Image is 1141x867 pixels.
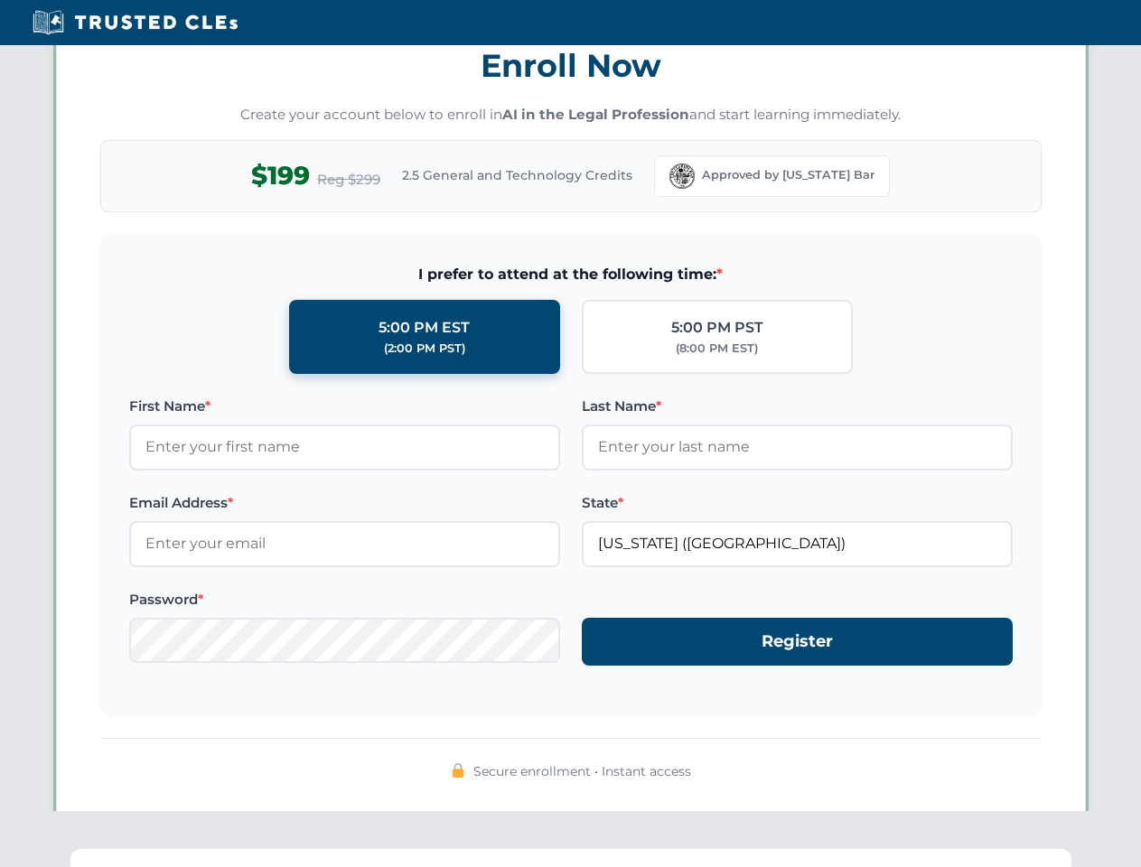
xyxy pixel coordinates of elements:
[129,424,560,470] input: Enter your first name
[473,761,691,781] span: Secure enrollment • Instant access
[669,163,695,189] img: Florida Bar
[402,165,632,185] span: 2.5 General and Technology Credits
[582,521,1013,566] input: Florida (FL)
[676,340,758,358] div: (8:00 PM EST)
[129,263,1013,286] span: I prefer to attend at the following time:
[451,763,465,778] img: 🔒
[100,37,1042,94] h3: Enroll Now
[129,492,560,514] label: Email Address
[502,106,689,123] strong: AI in the Legal Profession
[379,316,470,340] div: 5:00 PM EST
[100,105,1042,126] p: Create your account below to enroll in and start learning immediately.
[384,340,465,358] div: (2:00 PM PST)
[702,166,874,184] span: Approved by [US_STATE] Bar
[129,521,560,566] input: Enter your email
[582,396,1013,417] label: Last Name
[671,316,763,340] div: 5:00 PM PST
[317,169,380,191] span: Reg $299
[582,424,1013,470] input: Enter your last name
[582,492,1013,514] label: State
[251,155,310,196] span: $199
[582,618,1013,666] button: Register
[129,396,560,417] label: First Name
[129,589,560,611] label: Password
[27,9,243,36] img: Trusted CLEs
